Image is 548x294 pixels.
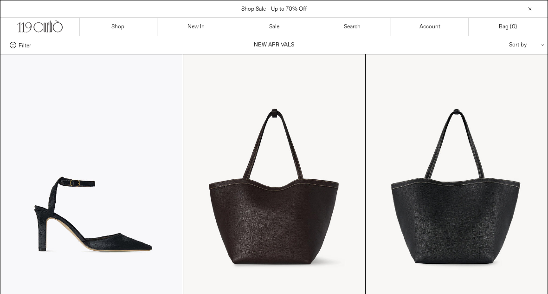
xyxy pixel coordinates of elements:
[455,36,538,54] div: Sort by
[391,18,469,36] a: Account
[313,18,391,36] a: Search
[157,18,235,36] a: New In
[241,6,307,13] a: Shop Sale - Up to 70% Off
[512,23,515,31] span: 0
[235,18,313,36] a: Sale
[79,18,157,36] a: Shop
[469,18,547,36] a: Bag ()
[512,23,517,31] span: )
[19,42,31,48] span: Filter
